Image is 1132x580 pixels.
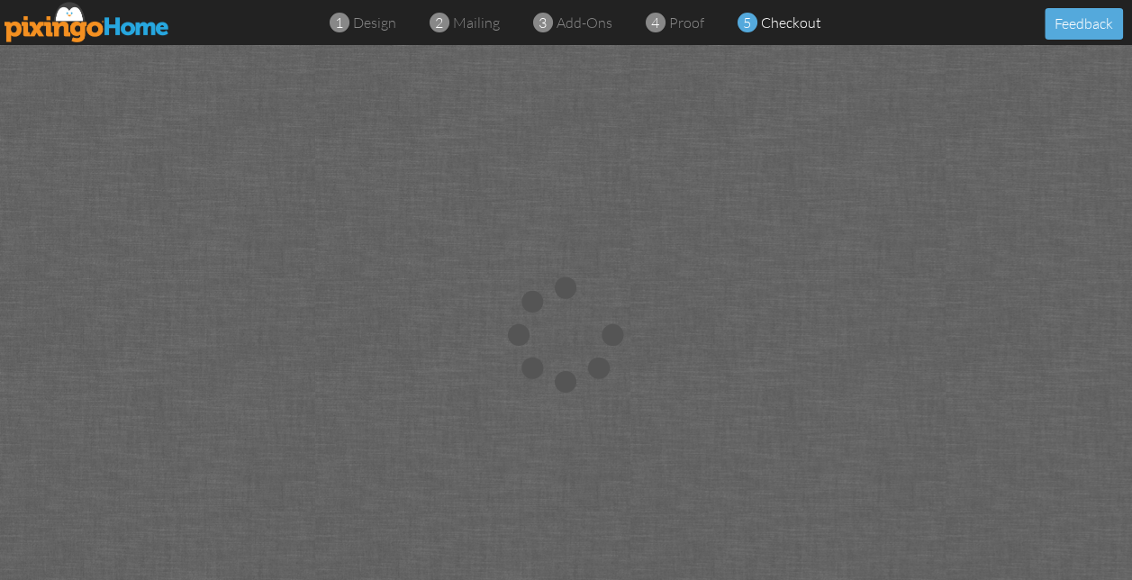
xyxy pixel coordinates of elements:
[651,13,659,33] span: 4
[5,2,170,42] img: pixingo logo
[353,14,396,32] span: design
[669,14,704,32] span: proof
[557,14,612,32] span: add-ons
[435,13,443,33] span: 2
[453,14,500,32] span: mailing
[1045,8,1123,40] button: Feedback
[539,13,547,33] span: 3
[335,13,343,33] span: 1
[761,14,821,32] span: checkout
[743,13,751,33] span: 5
